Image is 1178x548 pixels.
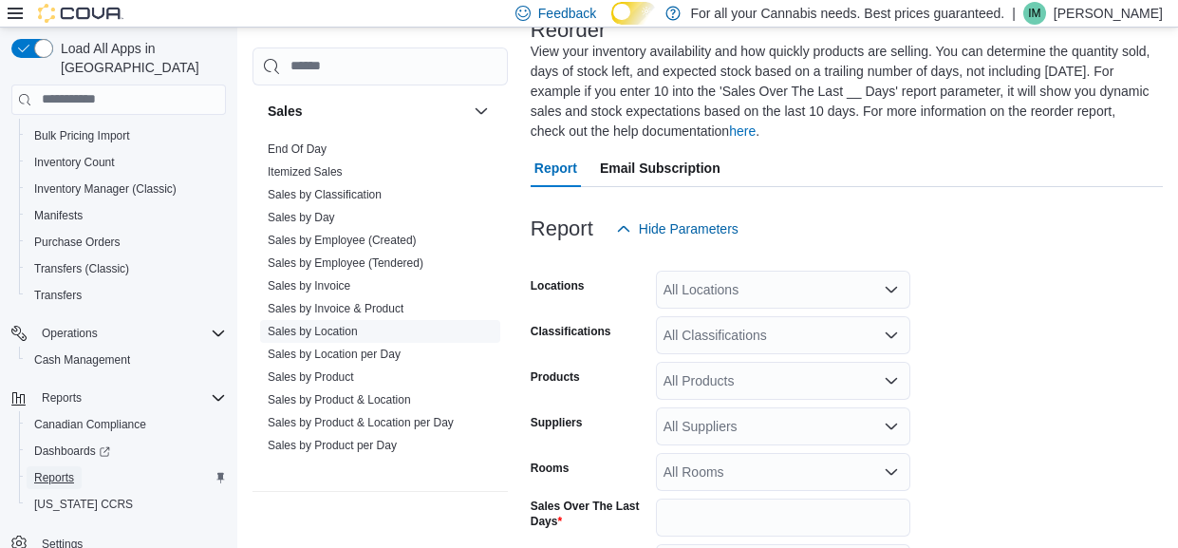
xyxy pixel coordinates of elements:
a: Sales by Invoice & Product [268,302,403,315]
span: Inventory Manager (Classic) [27,178,226,200]
span: End Of Day [268,142,327,157]
span: Manifests [34,208,83,223]
a: Sales by Product & Location [268,393,411,406]
a: Inventory Manager (Classic) [27,178,184,200]
a: Sales by Employee (Created) [268,234,417,247]
a: Bulk Pricing Import [27,124,138,147]
p: | [1012,2,1016,25]
input: Dark Mode [611,2,656,25]
span: Sales by Location [268,324,358,339]
a: Sales by Location per Day [268,348,401,361]
span: Itemized Sales [268,164,343,180]
h3: Report [531,217,593,240]
button: Bulk Pricing Import [19,123,234,149]
button: Sales [470,100,493,123]
label: Products [531,369,580,385]
img: Cova [38,4,123,23]
h3: Sales [268,102,303,121]
span: IM [1028,2,1040,25]
a: Sales by Classification [268,188,382,201]
span: Sales by Product per Day [268,438,397,453]
span: Reports [34,470,74,485]
button: Purchase Orders [19,229,234,255]
span: Sales by Product & Location per Day [268,415,454,430]
button: Hide Parameters [608,210,746,248]
p: [PERSON_NAME] [1054,2,1163,25]
span: Reports [42,390,82,406]
a: Sales by Location [268,325,358,338]
span: Sales by Employee (Tendered) [268,255,423,271]
button: Cash Management [19,347,234,373]
button: Reports [19,464,234,491]
button: Open list of options [884,328,899,343]
a: Reports [27,466,82,489]
span: Bulk Pricing Import [34,128,130,143]
span: Dashboards [27,440,226,463]
a: Itemized Sales [268,165,343,179]
span: [US_STATE] CCRS [34,497,133,512]
a: Dashboards [19,438,234,464]
a: Sales by Invoice [268,279,350,293]
label: Classifications [531,324,611,339]
p: For all your Cannabis needs. Best prices guaranteed. [690,2,1004,25]
button: Operations [34,322,105,345]
a: Sales by Product per Day [268,439,397,452]
span: Canadian Compliance [34,417,146,432]
span: Purchase Orders [34,235,121,250]
button: Open list of options [884,373,899,388]
label: Rooms [531,461,570,476]
span: Sales by Product [268,369,354,385]
label: Locations [531,278,585,293]
button: [US_STATE] CCRS [19,491,234,518]
span: Sales by Location per Day [268,347,401,362]
a: Cash Management [27,349,138,371]
button: Open list of options [884,282,899,297]
button: Inventory Manager (Classic) [19,176,234,202]
span: Sales by Invoice [268,278,350,293]
label: Suppliers [531,415,583,430]
a: Sales by Product [268,370,354,384]
span: Purchase Orders [27,231,226,254]
button: Transfers (Classic) [19,255,234,282]
button: Transfers [19,282,234,309]
button: Reports [4,385,234,411]
span: Load All Apps in [GEOGRAPHIC_DATA] [53,39,226,77]
span: Operations [34,322,226,345]
span: Dark Mode [611,25,612,26]
span: Cash Management [34,352,130,368]
span: Inventory Count [27,151,226,174]
span: Transfers (Classic) [27,257,226,280]
span: Sales by Product & Location [268,392,411,407]
span: Report [534,149,577,187]
span: Inventory Count [34,155,115,170]
label: Sales Over The Last Days [531,499,648,529]
span: Sales by Classification [268,187,382,202]
a: here [729,123,756,139]
div: Sales [252,138,508,491]
span: Reports [27,466,226,489]
a: End Of Day [268,142,327,156]
a: Dashboards [27,440,118,463]
span: Sales by Invoice & Product [268,301,403,316]
button: Operations [4,320,234,347]
span: Sales by Employee (Created) [268,233,417,248]
span: Operations [42,326,98,341]
a: Purchase Orders [27,231,128,254]
a: Transfers [27,284,89,307]
button: Open list of options [884,464,899,480]
button: Reports [34,387,89,409]
a: Manifests [27,204,90,227]
span: Reports [34,387,226,409]
a: Sales by Product & Location per Day [268,416,454,429]
span: Cash Management [27,349,226,371]
span: Inventory Manager (Classic) [34,181,177,197]
a: [US_STATE] CCRS [27,493,140,516]
span: Email Subscription [600,149,720,187]
span: Dashboards [34,444,110,459]
button: Open list of options [884,419,899,434]
span: Feedback [538,4,596,23]
span: Transfers (Classic) [34,261,129,276]
button: Manifests [19,202,234,229]
span: Washington CCRS [27,493,226,516]
a: Canadian Compliance [27,413,154,436]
